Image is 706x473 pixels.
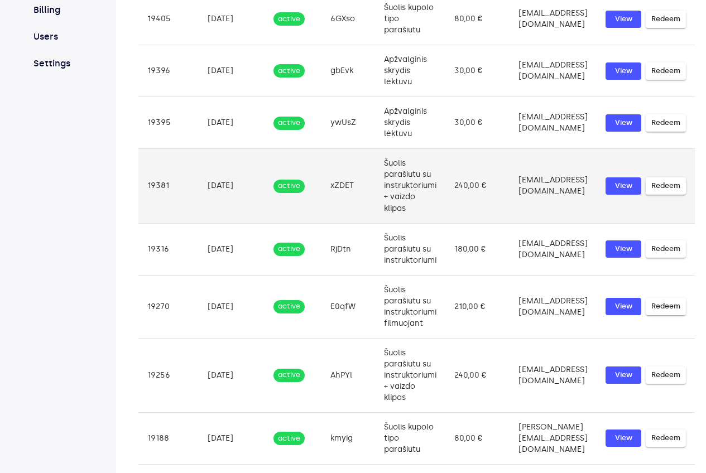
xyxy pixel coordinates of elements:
td: [DATE] [199,412,265,464]
span: active [273,301,305,312]
span: View [611,243,636,255]
td: 30,00 € [445,97,510,149]
span: active [273,14,305,25]
td: [EMAIL_ADDRESS][DOMAIN_NAME] [510,338,597,412]
td: Apžvalginis skrydis lėktuvu [375,45,445,97]
td: [DATE] [199,149,265,223]
span: View [611,65,636,78]
td: Apžvalginis skrydis lėktuvu [375,97,445,149]
button: Redeem [646,11,686,28]
td: Šuolis parašiutu su instruktoriumi + vaizdo klipas [375,338,445,412]
a: Billing [31,3,107,17]
td: [PERSON_NAME][EMAIL_ADDRESS][DOMAIN_NAME] [510,412,597,464]
span: Redeem [651,180,680,192]
button: Redeem [646,298,686,315]
td: 19270 [138,275,199,338]
td: 19256 [138,338,199,412]
td: [EMAIL_ADDRESS][DOMAIN_NAME] [510,45,597,97]
span: Redeem [651,243,680,255]
button: Redeem [646,366,686,384]
td: [DATE] [199,223,265,275]
span: active [273,181,305,191]
button: Redeem [646,240,686,258]
span: active [273,66,305,76]
a: Settings [31,57,107,70]
span: Redeem [651,432,680,445]
td: 19188 [138,412,199,464]
span: active [273,370,305,380]
span: View [611,432,636,445]
td: Šuolis kupolo tipo parašiutu [375,412,445,464]
td: [DATE] [199,338,265,412]
td: 19395 [138,97,199,149]
span: View [611,117,636,129]
button: View [606,366,641,384]
span: View [611,300,636,313]
td: AhPYl [321,338,375,412]
td: [DATE] [199,45,265,97]
td: kmyig [321,412,375,464]
button: View [606,429,641,447]
td: 180,00 € [445,223,510,275]
span: active [273,244,305,254]
td: [EMAIL_ADDRESS][DOMAIN_NAME] [510,223,597,275]
td: [EMAIL_ADDRESS][DOMAIN_NAME] [510,149,597,223]
span: View [611,180,636,192]
span: View [611,369,636,382]
span: Redeem [651,65,680,78]
button: Redeem [646,114,686,132]
button: Redeem [646,177,686,195]
td: Šuolis parašiutu su instruktoriumi + vaizdo klipas [375,149,445,223]
span: active [273,433,305,444]
td: [EMAIL_ADDRESS][DOMAIN_NAME] [510,275,597,338]
button: View [606,298,641,315]
button: View [606,114,641,132]
td: 240,00 € [445,149,510,223]
td: 19381 [138,149,199,223]
span: Redeem [651,13,680,26]
td: [DATE] [199,275,265,338]
td: ywUsZ [321,97,375,149]
td: Šuolis parašiutu su instruktoriumi [375,223,445,275]
td: 19316 [138,223,199,275]
td: xZDET [321,149,375,223]
td: [EMAIL_ADDRESS][DOMAIN_NAME] [510,97,597,149]
button: Redeem [646,429,686,447]
td: 210,00 € [445,275,510,338]
span: Redeem [651,300,680,313]
td: E0qfW [321,275,375,338]
button: View [606,11,641,28]
a: Users [31,30,107,44]
button: View [606,240,641,258]
span: Redeem [651,369,680,382]
button: View [606,62,641,80]
button: View [606,177,641,195]
td: [DATE] [199,97,265,149]
td: Šuolis parašiutu su instruktoriumi filmuojant [375,275,445,338]
td: 30,00 € [445,45,510,97]
button: Redeem [646,62,686,80]
td: RjDtn [321,223,375,275]
td: gbEvk [321,45,375,97]
span: Redeem [651,117,680,129]
td: 19396 [138,45,199,97]
span: active [273,118,305,128]
td: 240,00 € [445,338,510,412]
span: View [611,13,636,26]
td: 80,00 € [445,412,510,464]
